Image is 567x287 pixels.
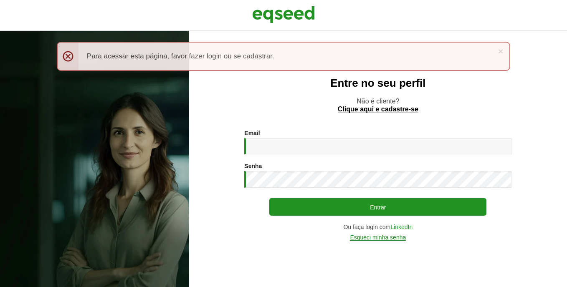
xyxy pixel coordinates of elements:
[244,163,262,169] label: Senha
[338,106,418,113] a: Clique aqui e cadastre-se
[244,224,511,230] div: Ou faça login com
[206,97,550,113] p: Não é cliente?
[206,77,550,89] h2: Entre no seu perfil
[57,42,510,71] div: Para acessar esta página, favor fazer login ou se cadastrar.
[269,198,486,216] button: Entrar
[498,47,503,55] a: ×
[252,4,315,25] img: EqSeed Logo
[350,234,406,241] a: Esqueci minha senha
[244,130,260,136] label: Email
[390,224,413,230] a: LinkedIn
